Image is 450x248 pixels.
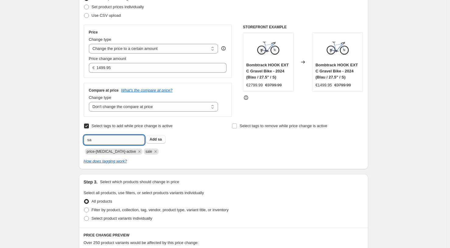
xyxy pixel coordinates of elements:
span: Filter by product, collection, tag, vendor, product type, variant title, or inventory [92,208,229,212]
p: Select which products should change in price [100,179,179,185]
span: Change type [89,95,111,100]
span: Price change amount [89,56,126,61]
button: What's the compare at price? [121,88,173,93]
strike: €3799.99 [334,82,351,88]
span: Bombtrack HOOK EXT C Gravel Bike - 2024 (Blau / 27.5" / S) [315,63,358,79]
img: 4055822531696_zoom_80x.jpg [256,36,280,60]
input: Select tags to add [84,135,145,145]
div: help [220,45,227,51]
span: Select tags to add while price change is active [92,124,173,128]
strike: €3799.99 [265,82,282,88]
h6: STOREFRONT EXAMPLE [243,25,363,30]
b: Add [150,137,157,141]
div: €1499.95 [315,82,332,88]
button: Remove price-change-job-active [137,149,142,154]
div: €2799.99 [246,82,263,88]
span: Set product prices individually [92,5,144,9]
span: Over 250 product variants would be affected by this price change: [84,240,199,245]
span: Bombtrack HOOK EXT C Gravel Bike - 2024 (Blau / 27.5" / S) [246,63,289,79]
input: 80.00 [97,63,217,73]
span: sa [158,137,162,141]
span: Select product variants individually [92,216,152,221]
h6: PRICE CHANGE PREVIEW [84,233,363,238]
span: All products [92,199,112,204]
span: Use CSV upload [92,13,121,18]
h2: Step 3. [84,179,98,185]
h3: Compare at price [89,88,119,93]
span: sale [146,149,152,154]
span: price-change-job-active [87,149,136,154]
a: How does tagging work? [84,159,127,163]
h3: Price [89,30,98,35]
span: € [93,65,95,70]
span: Select tags to remove while price change is active [240,124,327,128]
img: 4055822531696_zoom_80x.jpg [325,36,350,60]
span: Select all products, use filters, or select products variants individually [84,190,204,195]
button: Add sa [146,135,166,144]
span: Change type [89,37,111,42]
button: Remove sale [153,149,158,154]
